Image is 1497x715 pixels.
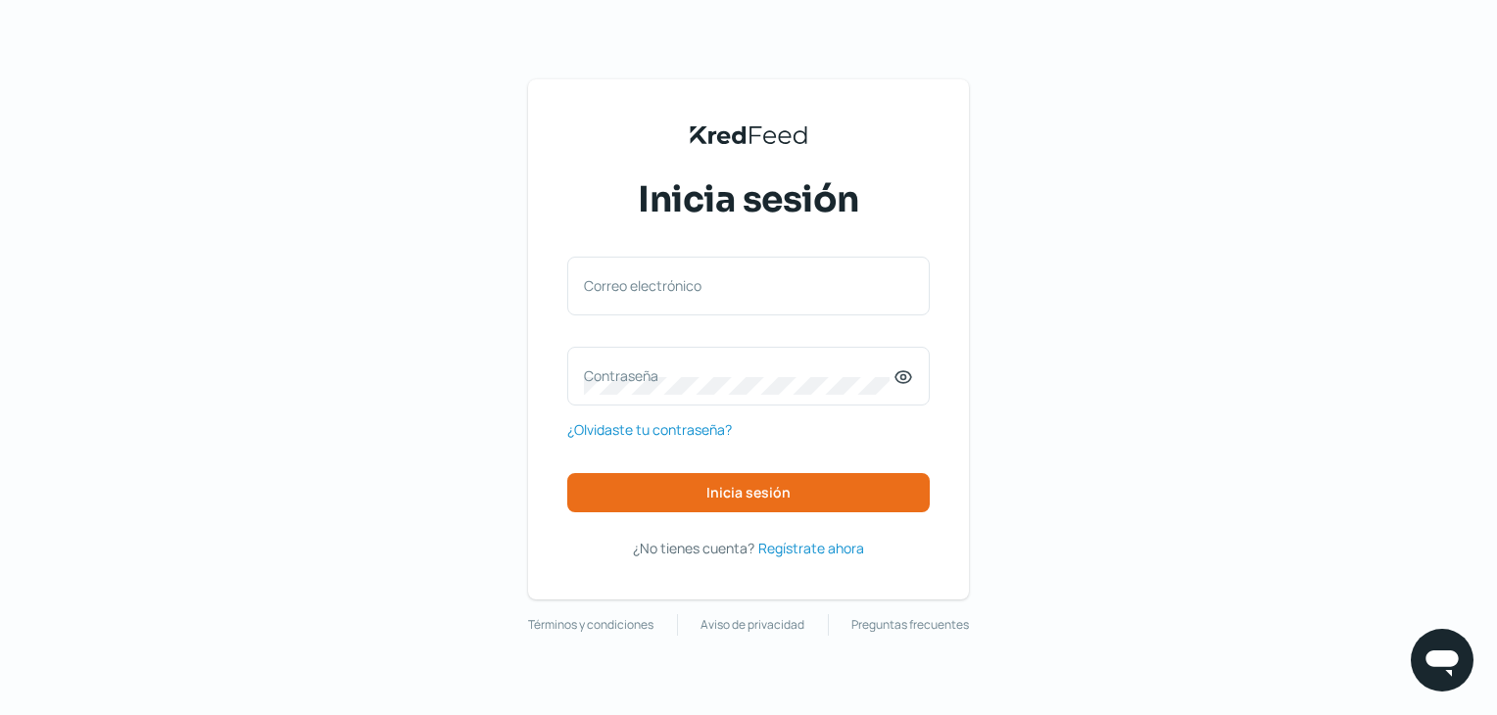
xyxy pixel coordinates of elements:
[567,473,930,512] button: Inicia sesión
[706,486,791,500] span: Inicia sesión
[584,366,893,385] label: Contraseña
[1423,641,1462,680] img: chatIcon
[700,614,804,636] a: Aviso de privacidad
[758,536,864,560] a: Regístrate ahora
[851,614,969,636] a: Preguntas frecuentes
[584,276,893,295] label: Correo electrónico
[567,417,732,442] a: ¿Olvidaste tu contraseña?
[633,539,754,557] span: ¿No tienes cuenta?
[638,175,859,224] span: Inicia sesión
[528,614,653,636] a: Términos y condiciones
